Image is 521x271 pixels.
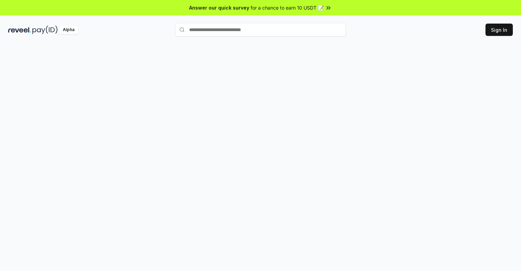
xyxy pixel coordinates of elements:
[32,26,58,34] img: pay_id
[59,26,78,34] div: Alpha
[251,4,324,11] span: for a chance to earn 10 USDT 📝
[8,26,31,34] img: reveel_dark
[189,4,249,11] span: Answer our quick survey
[485,24,513,36] button: Sign In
